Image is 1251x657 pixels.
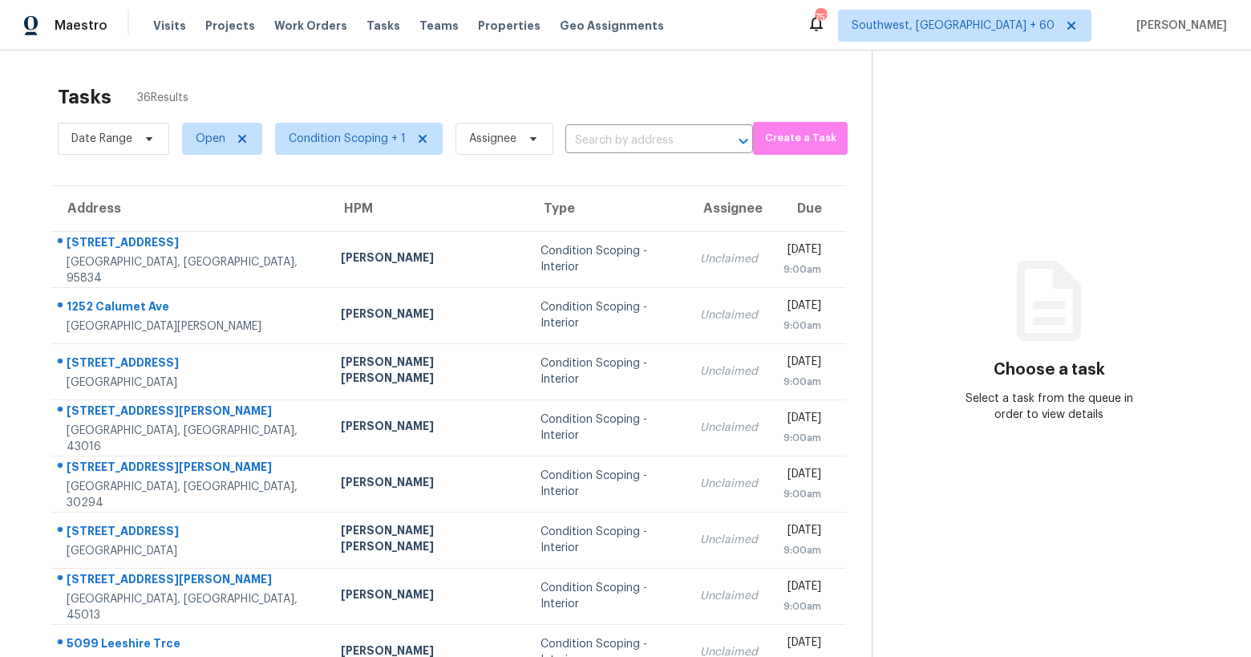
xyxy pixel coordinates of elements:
[540,580,674,612] div: Condition Scoping - Interior
[1130,18,1227,34] span: [PERSON_NAME]
[783,522,821,542] div: [DATE]
[67,355,315,375] div: [STREET_ADDRESS]
[67,543,315,559] div: [GEOGRAPHIC_DATA]
[341,418,515,438] div: [PERSON_NAME]
[67,523,315,543] div: [STREET_ADDRESS]
[540,355,674,387] div: Condition Scoping - Interior
[540,468,674,500] div: Condition Scoping - Interior
[67,375,315,391] div: [GEOGRAPHIC_DATA]
[51,186,328,231] th: Address
[560,18,664,34] span: Geo Assignments
[67,479,315,511] div: [GEOGRAPHIC_DATA], [GEOGRAPHIC_DATA], 30294
[700,307,758,323] div: Unclaimed
[153,18,186,34] span: Visits
[700,363,758,379] div: Unclaimed
[540,243,674,275] div: Condition Scoping - Interior
[687,186,771,231] th: Assignee
[328,186,528,231] th: HPM
[341,474,515,494] div: [PERSON_NAME]
[783,298,821,318] div: [DATE]
[783,262,821,278] div: 9:00am
[469,131,516,147] span: Assignee
[67,254,315,286] div: [GEOGRAPHIC_DATA], [GEOGRAPHIC_DATA], 95834
[289,131,406,147] span: Condition Scoping + 1
[67,234,315,254] div: [STREET_ADDRESS]
[783,578,821,598] div: [DATE]
[540,412,674,444] div: Condition Scoping - Interior
[196,131,225,147] span: Open
[366,20,400,31] span: Tasks
[478,18,540,34] span: Properties
[761,129,840,148] span: Create a Task
[67,591,315,623] div: [GEOGRAPHIC_DATA], [GEOGRAPHIC_DATA], 45013
[700,532,758,548] div: Unclaimed
[67,459,315,479] div: [STREET_ADDRESS][PERSON_NAME]
[540,299,674,331] div: Condition Scoping - Interior
[137,90,188,106] span: 36 Results
[700,588,758,604] div: Unclaimed
[419,18,459,34] span: Teams
[994,362,1105,378] h3: Choose a task
[67,298,315,318] div: 1252 Calumet Ave
[67,571,315,591] div: [STREET_ADDRESS][PERSON_NAME]
[961,391,1137,423] div: Select a task from the queue in order to view details
[753,122,848,155] button: Create a Task
[783,598,821,614] div: 9:00am
[341,306,515,326] div: [PERSON_NAME]
[852,18,1055,34] span: Southwest, [GEOGRAPHIC_DATA] + 60
[783,410,821,430] div: [DATE]
[700,251,758,267] div: Unclaimed
[528,186,687,231] th: Type
[71,131,132,147] span: Date Range
[771,186,846,231] th: Due
[783,354,821,374] div: [DATE]
[783,318,821,334] div: 9:00am
[732,130,755,152] button: Open
[783,430,821,446] div: 9:00am
[58,89,111,105] h2: Tasks
[783,241,821,262] div: [DATE]
[67,403,315,423] div: [STREET_ADDRESS][PERSON_NAME]
[67,318,315,335] div: [GEOGRAPHIC_DATA][PERSON_NAME]
[700,476,758,492] div: Unclaimed
[341,249,515,270] div: [PERSON_NAME]
[341,586,515,606] div: [PERSON_NAME]
[783,466,821,486] div: [DATE]
[700,420,758,436] div: Unclaimed
[783,486,821,502] div: 9:00am
[67,423,315,455] div: [GEOGRAPHIC_DATA], [GEOGRAPHIC_DATA], 43016
[341,354,515,390] div: [PERSON_NAME] [PERSON_NAME]
[783,635,821,655] div: [DATE]
[341,522,515,558] div: [PERSON_NAME] [PERSON_NAME]
[783,542,821,558] div: 9:00am
[783,374,821,390] div: 9:00am
[565,128,708,153] input: Search by address
[815,10,826,26] div: 753
[274,18,347,34] span: Work Orders
[55,18,107,34] span: Maestro
[540,524,674,556] div: Condition Scoping - Interior
[205,18,255,34] span: Projects
[67,635,315,655] div: 5099 Leeshire Trce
